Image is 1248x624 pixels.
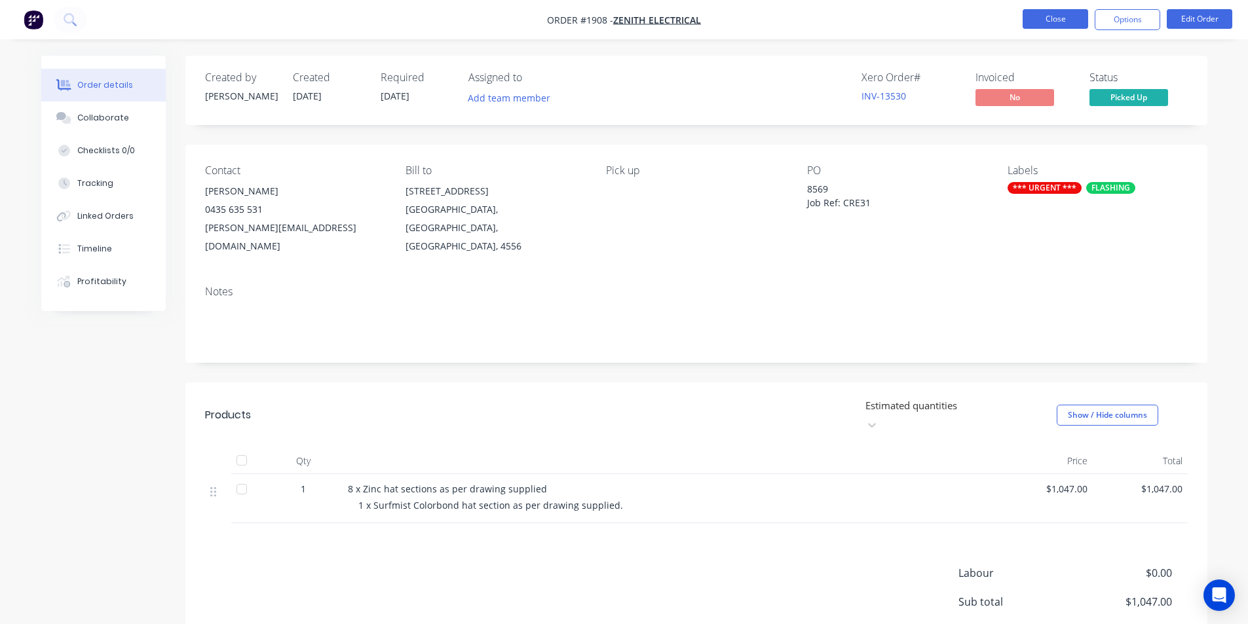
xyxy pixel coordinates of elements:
[1008,164,1187,177] div: Labels
[358,499,623,511] span: 1 x Surfmist Colorbond hat section as per drawing supplied.
[1086,182,1135,194] div: FLASHING
[1089,71,1188,84] div: Status
[41,167,166,200] button: Tracking
[1203,579,1235,611] div: Open Intercom Messenger
[406,182,585,255] div: [STREET_ADDRESS][GEOGRAPHIC_DATA], [GEOGRAPHIC_DATA], [GEOGRAPHIC_DATA], 4556
[1089,89,1168,109] button: Picked Up
[807,182,971,210] div: 8569 Job Ref: CRE31
[861,90,906,102] a: INV-13530
[1074,594,1171,610] span: $1,047.00
[958,565,1075,581] span: Labour
[205,164,385,177] div: Contact
[205,89,277,103] div: [PERSON_NAME]
[24,10,43,29] img: Factory
[461,89,557,107] button: Add team member
[1093,448,1188,474] div: Total
[975,89,1054,105] span: No
[77,210,134,222] div: Linked Orders
[348,483,547,495] span: 8 x Zinc hat sections as per drawing supplied
[77,79,133,91] div: Order details
[205,285,1188,298] div: Notes
[1023,9,1088,29] button: Close
[406,200,585,255] div: [GEOGRAPHIC_DATA], [GEOGRAPHIC_DATA], [GEOGRAPHIC_DATA], 4556
[264,448,343,474] div: Qty
[205,200,385,219] div: 0435 635 531
[468,89,558,107] button: Add team member
[1098,482,1182,496] span: $1,047.00
[41,265,166,298] button: Profitability
[41,101,166,134] button: Collaborate
[293,71,365,84] div: Created
[381,90,409,102] span: [DATE]
[205,219,385,255] div: [PERSON_NAME][EMAIL_ADDRESS][DOMAIN_NAME]
[613,14,701,26] a: ZENITH ELECTRICAL
[41,134,166,167] button: Checklists 0/0
[861,71,960,84] div: Xero Order #
[606,164,785,177] div: Pick up
[77,243,112,255] div: Timeline
[406,164,585,177] div: Bill to
[468,71,599,84] div: Assigned to
[1003,482,1087,496] span: $1,047.00
[998,448,1093,474] div: Price
[301,482,306,496] span: 1
[958,594,1075,610] span: Sub total
[807,164,987,177] div: PO
[77,112,129,124] div: Collaborate
[41,200,166,232] button: Linked Orders
[1074,565,1171,581] span: $0.00
[205,71,277,84] div: Created by
[77,145,135,156] div: Checklists 0/0
[1089,89,1168,105] span: Picked Up
[205,182,385,255] div: [PERSON_NAME]0435 635 531[PERSON_NAME][EMAIL_ADDRESS][DOMAIN_NAME]
[975,71,1074,84] div: Invoiced
[381,71,453,84] div: Required
[77,276,126,287] div: Profitability
[41,232,166,265] button: Timeline
[1057,405,1158,426] button: Show / Hide columns
[1167,9,1232,29] button: Edit Order
[406,182,585,200] div: [STREET_ADDRESS]
[1095,9,1160,30] button: Options
[293,90,322,102] span: [DATE]
[41,69,166,101] button: Order details
[205,407,251,423] div: Products
[77,177,113,189] div: Tracking
[205,182,385,200] div: [PERSON_NAME]
[547,14,613,26] span: Order #1908 -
